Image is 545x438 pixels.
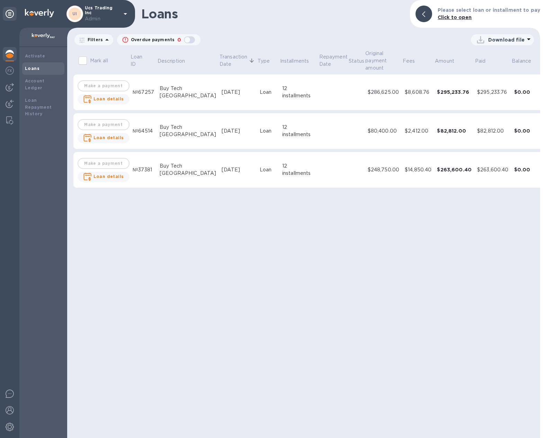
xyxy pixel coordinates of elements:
p: Download file [488,36,525,43]
b: Loan details [93,174,124,179]
b: Loans [25,66,39,71]
p: Type [258,57,270,65]
h1: Loans [141,7,404,21]
span: Installments [280,57,318,65]
span: Fees [403,57,424,65]
b: Loan details [93,135,124,140]
button: Loan details [78,94,129,104]
b: Loan Repayment History [25,98,52,117]
div: №37381 [133,166,154,173]
p: Filters [85,37,103,43]
div: Buy Tech [GEOGRAPHIC_DATA] [160,85,216,99]
button: Loan details [78,133,129,143]
b: Activate [25,53,45,59]
div: $295,233.76 [437,89,472,96]
div: Loan [260,127,277,135]
div: №64514 [133,127,154,135]
div: $80,400.00 [368,127,399,135]
p: 0 [177,36,181,44]
span: Loan ID [131,53,156,68]
span: Balance [512,57,540,65]
div: $0.00 [514,89,538,96]
p: Paid [475,57,486,65]
span: Type [258,57,279,65]
div: $82,812.00 [437,127,472,134]
div: $0.00 [514,127,538,134]
div: $0.00 [514,166,538,173]
p: Admin [85,15,119,23]
div: $82,812.00 [477,127,508,135]
img: Logo [25,9,54,17]
button: Loan details [78,172,129,182]
p: Installments [280,57,309,65]
p: Original payment amount [365,50,392,72]
div: 12 installments [282,85,316,99]
div: $263,600.40 [437,166,472,173]
b: Account Ledger [25,78,45,90]
p: Loan ID [131,53,147,68]
p: Repayment Date [319,53,348,68]
div: $2,412.00 [405,127,431,135]
p: Balance [512,57,531,65]
div: Unpin categories [3,7,17,21]
span: Original payment amount [365,50,401,72]
span: Description [158,57,194,65]
p: Fees [403,57,415,65]
p: Mark all [90,57,108,64]
div: [DATE] [222,127,254,135]
div: 12 installments [282,162,316,177]
div: $14,850.40 [405,166,431,173]
p: Transaction Date [220,53,247,68]
p: Ucs Trading Inc [85,6,119,23]
div: $248,750.00 [368,166,399,173]
p: Description [158,57,185,65]
div: $263,600.40 [477,166,508,173]
button: Overdue payments0 [117,34,200,45]
b: Please select loan or installment to pay [438,7,540,13]
div: 12 installments [282,124,316,138]
div: Loan [260,166,277,173]
div: [DATE] [222,166,254,173]
b: UI [72,11,77,16]
div: Buy Tech [GEOGRAPHIC_DATA] [160,162,216,177]
span: Paid [475,57,495,65]
b: Loan details [93,96,124,101]
img: Foreign exchange [6,66,14,75]
span: Amount [435,57,463,65]
span: Transaction Date [220,53,256,68]
div: Buy Tech [GEOGRAPHIC_DATA] [160,124,216,138]
div: Loan [260,89,277,96]
div: $8,608.76 [405,89,431,96]
b: Click to open [438,15,472,20]
div: №67257 [133,89,154,96]
p: Amount [435,57,454,65]
p: Status [349,57,364,65]
p: Overdue payments [131,37,175,43]
div: [DATE] [222,89,254,96]
div: $295,233.76 [477,89,508,96]
div: $286,625.00 [368,89,399,96]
